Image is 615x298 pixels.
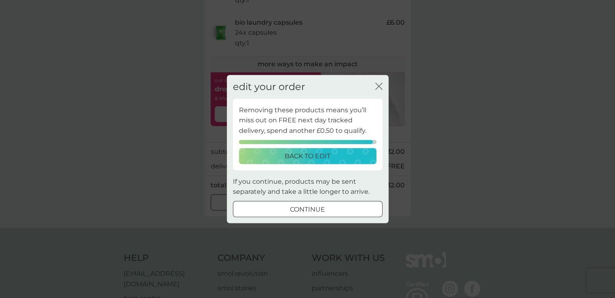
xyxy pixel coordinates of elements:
p: back to edit [285,151,330,161]
button: continue [233,201,383,217]
p: Removing these products means you’ll miss out on FREE next day tracked delivery, spend another £0... [239,105,376,136]
p: If you continue, products may be sent separately and take a little longer to arrive. [233,176,383,197]
p: continue [290,204,325,214]
button: back to edit [239,148,376,164]
button: close [375,83,383,91]
h2: edit your order [233,81,305,93]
